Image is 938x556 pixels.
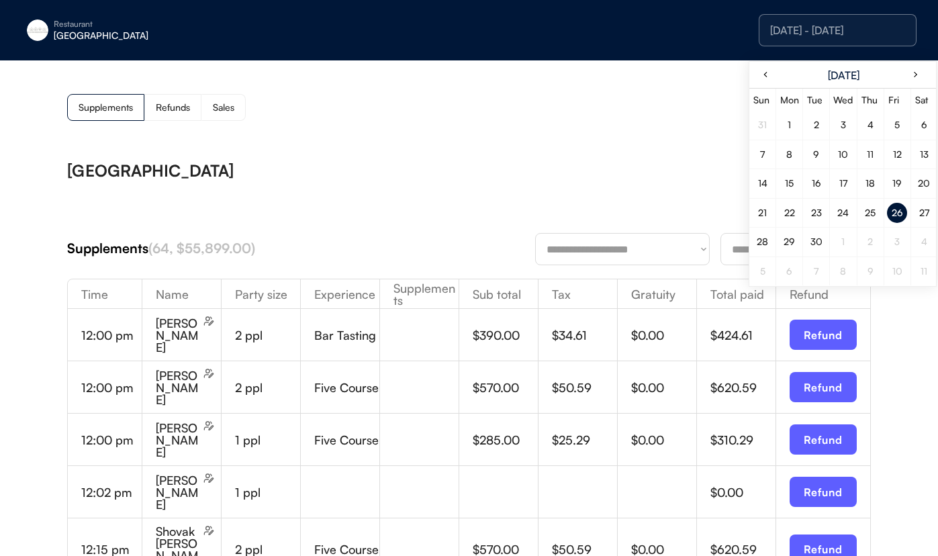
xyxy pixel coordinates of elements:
[841,237,845,246] div: 1
[833,95,853,105] div: Wed
[867,267,874,276] div: 9
[710,381,776,393] div: $620.59
[760,150,765,159] div: 7
[631,434,696,446] div: $0.00
[811,208,822,218] div: 23
[828,70,859,81] div: [DATE]
[27,19,48,41] img: eleven-madison-park-new-york-ny-logo-1.jpg
[810,237,823,246] div: 30
[784,208,795,218] div: 22
[81,543,142,555] div: 12:15 pm
[81,486,142,498] div: 12:02 pm
[473,543,538,555] div: $570.00
[203,420,214,431] img: users-edit.svg
[538,288,617,300] div: Tax
[867,150,874,159] div: 11
[301,288,379,300] div: Experience
[892,179,902,188] div: 19
[919,208,929,218] div: 27
[788,120,791,130] div: 1
[920,150,929,159] div: 13
[314,434,379,446] div: Five Course
[473,381,538,393] div: $570.00
[710,486,776,498] div: $0.00
[459,288,538,300] div: Sub total
[473,329,538,341] div: $390.00
[552,381,617,393] div: $50.59
[865,208,876,218] div: 25
[473,434,538,446] div: $285.00
[235,543,300,555] div: 2 ppl
[915,95,933,105] div: Sat
[770,25,905,36] div: [DATE] - [DATE]
[780,95,799,105] div: Mon
[81,434,142,446] div: 12:00 pm
[753,95,771,105] div: Sun
[203,525,214,536] img: users-edit.svg
[760,267,765,276] div: 5
[841,120,846,130] div: 3
[156,317,201,353] div: [PERSON_NAME]
[67,239,535,258] div: Supplements
[631,381,696,393] div: $0.00
[892,208,903,218] div: 26
[156,103,190,112] div: Refunds
[790,424,857,455] button: Refund
[54,20,223,28] div: Restaurant
[697,288,776,300] div: Total paid
[814,120,819,130] div: 2
[786,267,792,276] div: 6
[631,329,696,341] div: $0.00
[552,543,617,555] div: $50.59
[758,208,767,218] div: 21
[68,288,142,300] div: Time
[757,237,768,246] div: 28
[861,95,880,105] div: Thu
[314,543,379,555] div: Five Course
[67,163,234,179] div: [GEOGRAPHIC_DATA]
[631,543,696,555] div: $0.00
[892,267,902,276] div: 10
[710,329,776,341] div: $424.61
[865,179,875,188] div: 18
[837,208,849,218] div: 24
[618,288,696,300] div: Gratuity
[888,95,906,105] div: Fri
[921,237,927,246] div: 4
[790,372,857,402] button: Refund
[710,434,776,446] div: $310.29
[786,150,792,159] div: 8
[807,95,825,105] div: Tue
[812,179,821,188] div: 16
[814,267,818,276] div: 7
[380,282,459,306] div: Supplements
[813,150,819,159] div: 9
[552,329,617,341] div: $34.61
[758,179,767,188] div: 14
[840,267,846,276] div: 8
[156,369,201,406] div: [PERSON_NAME]
[921,267,927,276] div: 11
[921,120,927,130] div: 6
[203,368,214,379] img: users-edit.svg
[314,329,379,341] div: Bar Tasting
[235,486,300,498] div: 1 ppl
[54,31,223,40] div: [GEOGRAPHIC_DATA]
[894,120,900,130] div: 5
[235,329,300,341] div: 2 ppl
[839,179,847,188] div: 17
[552,434,617,446] div: $25.29
[81,329,142,341] div: 12:00 pm
[79,103,133,112] div: Supplements
[235,381,300,393] div: 2 ppl
[894,237,900,246] div: 3
[784,237,795,246] div: 29
[314,381,379,393] div: Five Course
[203,473,214,483] img: users-edit.svg
[81,381,142,393] div: 12:00 pm
[222,288,300,300] div: Party size
[156,474,201,510] div: [PERSON_NAME]
[785,179,794,188] div: 15
[918,179,930,188] div: 20
[148,240,255,257] font: (64, $55,899.00)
